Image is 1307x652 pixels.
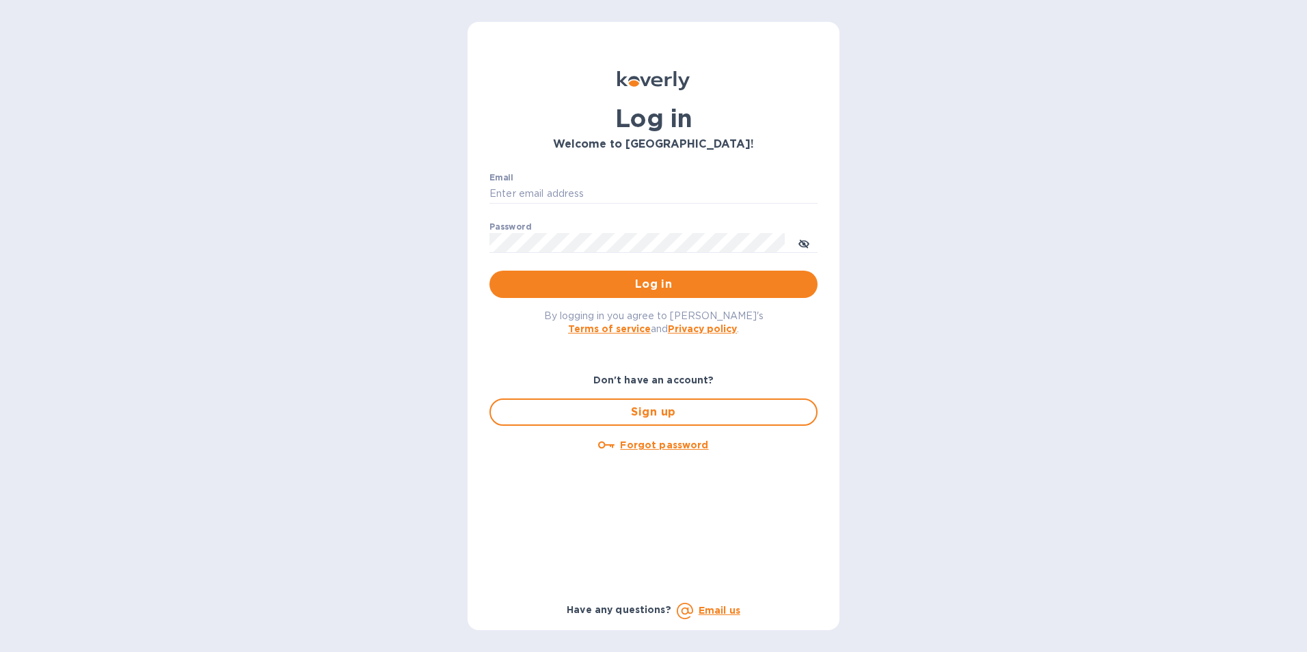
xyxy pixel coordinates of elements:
[502,404,805,420] span: Sign up
[620,439,708,450] u: Forgot password
[489,184,818,204] input: Enter email address
[489,138,818,151] h3: Welcome to [GEOGRAPHIC_DATA]!
[567,604,671,615] b: Have any questions?
[500,276,807,293] span: Log in
[617,71,690,90] img: Koverly
[489,174,513,182] label: Email
[489,271,818,298] button: Log in
[489,104,818,133] h1: Log in
[489,223,531,231] label: Password
[699,605,740,616] a: Email us
[489,398,818,426] button: Sign up
[790,229,818,256] button: toggle password visibility
[593,375,714,385] b: Don't have an account?
[668,323,737,334] a: Privacy policy
[568,323,651,334] a: Terms of service
[544,310,764,334] span: By logging in you agree to [PERSON_NAME]'s and .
